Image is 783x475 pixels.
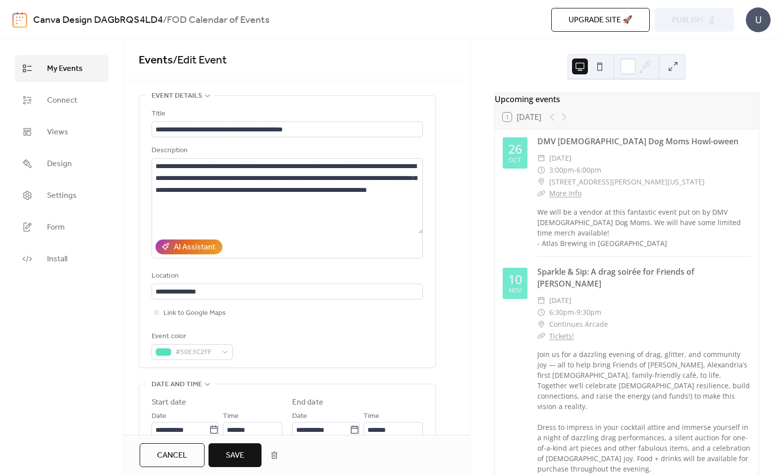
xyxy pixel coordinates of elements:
span: 9:30pm [576,306,601,318]
span: Event details [152,90,202,102]
span: Save [226,450,244,462]
div: AI Assistant [174,241,215,253]
span: Views [47,126,68,138]
div: ​ [537,152,545,164]
a: More Info [549,188,581,198]
span: #50E3C2FF [175,347,217,358]
div: Oct [509,157,521,164]
a: Tickets! [549,331,574,341]
a: Events [139,50,173,71]
span: Date [152,411,166,422]
span: Design [47,158,72,170]
a: Canva Design DAGbRQS4LD4 [33,11,163,30]
span: Connect [47,95,77,107]
a: Connect [15,87,108,114]
a: My Events [15,55,108,82]
span: Date and time [152,379,202,391]
div: Upcoming events [495,93,759,105]
span: Cancel [157,450,187,462]
a: Design [15,150,108,177]
span: Install [47,253,67,265]
span: 6:30pm [549,306,574,318]
div: Event color [152,331,231,343]
span: - [574,164,576,176]
div: ​ [537,330,545,342]
a: Settings [15,182,108,209]
span: Settings [47,190,77,202]
button: Upgrade site 🚀 [551,8,650,32]
div: 26 [508,143,522,155]
span: - [574,306,576,318]
span: Upgrade site 🚀 [569,14,632,26]
span: 3:00pm [549,164,574,176]
span: Time [223,411,239,422]
span: Date [292,411,307,422]
div: Description [152,145,421,157]
div: U [746,7,771,32]
div: Nov [509,288,522,294]
div: ​ [537,164,545,176]
a: Views [15,119,108,145]
div: End date [292,397,323,409]
span: 6:00pm [576,164,601,176]
span: [STREET_ADDRESS][PERSON_NAME][US_STATE] [549,176,705,188]
a: Form [15,214,108,240]
div: ​ [537,295,545,306]
div: 10 [508,273,522,286]
img: logo [12,12,27,28]
button: Save [209,443,261,467]
span: My Events [47,63,83,75]
a: Sparkle & Sip: A drag soirée for Friends of [PERSON_NAME] [537,266,694,289]
span: Time [364,411,379,422]
span: [DATE] [549,152,572,164]
div: ​ [537,306,545,318]
div: Location [152,270,421,282]
b: / [163,11,167,30]
a: Install [15,245,108,272]
button: Cancel [140,443,205,467]
div: ​ [537,187,545,199]
div: Start date [152,397,186,409]
b: FOD Calendar of Events [167,11,269,30]
a: DMV [DEMOGRAPHIC_DATA] Dog Moms Howl-oween [537,136,738,147]
button: AI Assistant [156,239,222,254]
span: [DATE] [549,295,572,306]
span: Form [47,222,65,234]
div: We will be a vendor at this fantastic event put on by DMV [DEMOGRAPHIC_DATA] Dog Moms. We will ha... [537,207,751,248]
div: ​ [537,176,545,188]
div: Title [152,108,421,120]
span: / Edit Event [173,50,227,71]
span: Link to Google Maps [163,307,226,319]
div: ​ [537,318,545,330]
span: Continues Arcade [549,318,608,330]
